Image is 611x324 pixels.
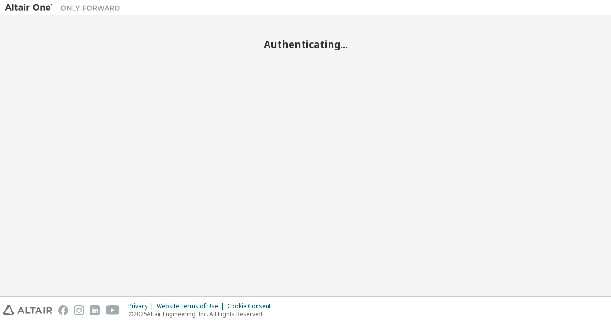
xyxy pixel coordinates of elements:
[227,302,277,310] div: Cookie Consent
[58,305,68,315] img: facebook.svg
[106,305,120,315] img: youtube.svg
[90,305,100,315] img: linkedin.svg
[74,305,84,315] img: instagram.svg
[3,305,52,315] img: altair_logo.svg
[5,38,606,50] h2: Authenticating...
[128,310,277,318] p: © 2025 Altair Engineering, Inc. All Rights Reserved.
[157,302,227,310] div: Website Terms of Use
[5,3,125,12] img: Altair One
[128,302,157,310] div: Privacy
